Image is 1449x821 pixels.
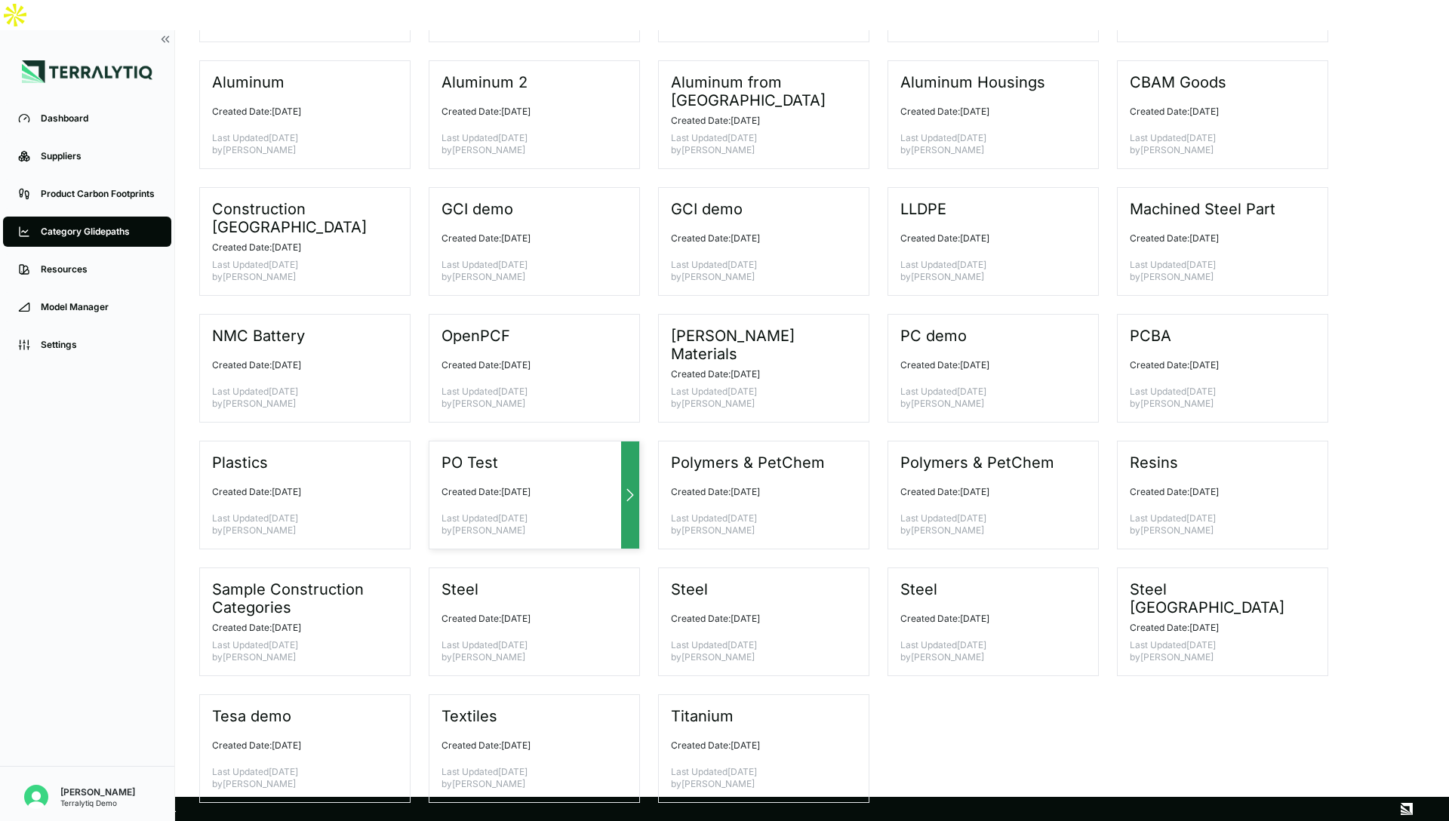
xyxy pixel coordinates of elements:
div: Product Carbon Footprints [41,188,156,200]
p: Created Date: [DATE] [441,106,615,118]
p: Created Date: [DATE] [900,232,1074,244]
img: Logo [22,60,152,83]
h3: Sample Construction Categories [212,580,386,617]
p: Created Date: [DATE] [671,613,844,625]
p: Created Date: [DATE] [441,613,615,625]
p: Created Date: [DATE] [441,232,615,244]
p: Last Updated [DATE] by [PERSON_NAME] [900,132,1074,156]
p: Last Updated [DATE] by [PERSON_NAME] [900,639,1074,663]
p: Created Date: [DATE] [1130,232,1303,244]
p: Last Updated [DATE] by [PERSON_NAME] [1130,386,1303,410]
p: Last Updated [DATE] by [PERSON_NAME] [441,386,615,410]
p: Created Date: [DATE] [1130,486,1303,498]
p: Created Date: [DATE] [671,368,844,380]
h3: Steel [GEOGRAPHIC_DATA] [1130,580,1303,617]
p: Created Date: [DATE] [212,740,386,752]
p: Last Updated [DATE] by [PERSON_NAME] [1130,259,1303,283]
p: Created Date: [DATE] [212,359,386,371]
h3: Plastics [212,454,269,472]
p: Created Date: [DATE] [212,106,386,118]
p: Last Updated [DATE] by [PERSON_NAME] [671,386,844,410]
p: Last Updated [DATE] by [PERSON_NAME] [212,512,386,537]
p: Created Date: [DATE] [671,115,844,127]
p: Created Date: [DATE] [671,232,844,244]
h3: OpenPCF [441,327,512,345]
p: Last Updated [DATE] by [PERSON_NAME] [212,766,386,790]
p: Last Updated [DATE] by [PERSON_NAME] [212,639,386,663]
h3: Resins [1130,454,1180,472]
p: Last Updated [DATE] by [PERSON_NAME] [1130,639,1303,663]
h3: Polymers & PetChem [900,454,1056,472]
p: Created Date: [DATE] [671,740,844,752]
div: Settings [41,339,156,351]
h3: PCBA [1130,327,1173,345]
p: Created Date: [DATE] [441,359,615,371]
p: Created Date: [DATE] [212,486,386,498]
h3: Aluminum [212,73,286,91]
div: Suppliers [41,150,156,162]
p: Created Date: [DATE] [441,740,615,752]
h3: Steel [441,580,480,598]
p: Created Date: [DATE] [212,241,386,254]
p: Created Date: [DATE] [900,106,1074,118]
p: Created Date: [DATE] [900,613,1074,625]
p: Last Updated [DATE] by [PERSON_NAME] [441,766,615,790]
h3: Construction [GEOGRAPHIC_DATA] [212,200,386,236]
p: Created Date: [DATE] [900,486,1074,498]
p: Created Date: [DATE] [212,622,386,634]
p: Last Updated [DATE] by [PERSON_NAME] [1130,132,1303,156]
div: Dashboard [41,112,156,125]
h3: Tesa demo [212,707,293,725]
p: Created Date: [DATE] [1130,622,1303,634]
h3: NMC Battery [212,327,306,345]
h3: Steel [900,580,939,598]
h3: [PERSON_NAME] Materials [671,327,844,363]
p: Last Updated [DATE] by [PERSON_NAME] [212,386,386,410]
h3: Polymers & PetChem [671,454,826,472]
h3: Aluminum Housings [900,73,1047,91]
p: Last Updated [DATE] by [PERSON_NAME] [671,259,844,283]
p: Last Updated [DATE] by [PERSON_NAME] [671,766,844,790]
h3: GCI demo [441,200,515,218]
p: Created Date: [DATE] [441,486,615,498]
p: Last Updated [DATE] by [PERSON_NAME] [900,386,1074,410]
p: Created Date: [DATE] [1130,359,1303,371]
p: Last Updated [DATE] by [PERSON_NAME] [212,132,386,156]
div: Terralytiq Demo [60,798,135,807]
h3: Textiles [441,707,499,725]
p: Last Updated [DATE] by [PERSON_NAME] [671,639,844,663]
p: Last Updated [DATE] by [PERSON_NAME] [441,512,615,537]
p: Last Updated [DATE] by [PERSON_NAME] [671,512,844,537]
h3: PC demo [900,327,968,345]
h3: LLDPE [900,200,948,218]
p: Last Updated [DATE] by [PERSON_NAME] [900,259,1074,283]
h3: Machined Steel Part [1130,200,1277,218]
h3: PO Test [441,454,500,472]
p: Last Updated [DATE] by [PERSON_NAME] [441,639,615,663]
h3: CBAM Goods [1130,73,1228,91]
p: Last Updated [DATE] by [PERSON_NAME] [1130,512,1303,537]
h3: Titanium [671,707,735,725]
button: Open user button [18,779,54,815]
h3: Aluminum 2 [441,73,529,91]
p: Last Updated [DATE] by [PERSON_NAME] [212,259,386,283]
div: [PERSON_NAME] [60,786,135,798]
p: Last Updated [DATE] by [PERSON_NAME] [671,132,844,156]
p: Created Date: [DATE] [671,486,844,498]
div: Model Manager [41,301,156,313]
p: Last Updated [DATE] by [PERSON_NAME] [900,512,1074,537]
p: Last Updated [DATE] by [PERSON_NAME] [441,132,615,156]
div: Resources [41,263,156,275]
h3: GCI demo [671,200,744,218]
p: Created Date: [DATE] [900,359,1074,371]
div: Category Glidepaths [41,226,156,238]
p: Last Updated [DATE] by [PERSON_NAME] [441,259,615,283]
p: Created Date: [DATE] [1130,106,1303,118]
img: Alex Pfeiffer [24,785,48,809]
h3: Steel [671,580,709,598]
h3: Aluminum from [GEOGRAPHIC_DATA] [671,73,844,109]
